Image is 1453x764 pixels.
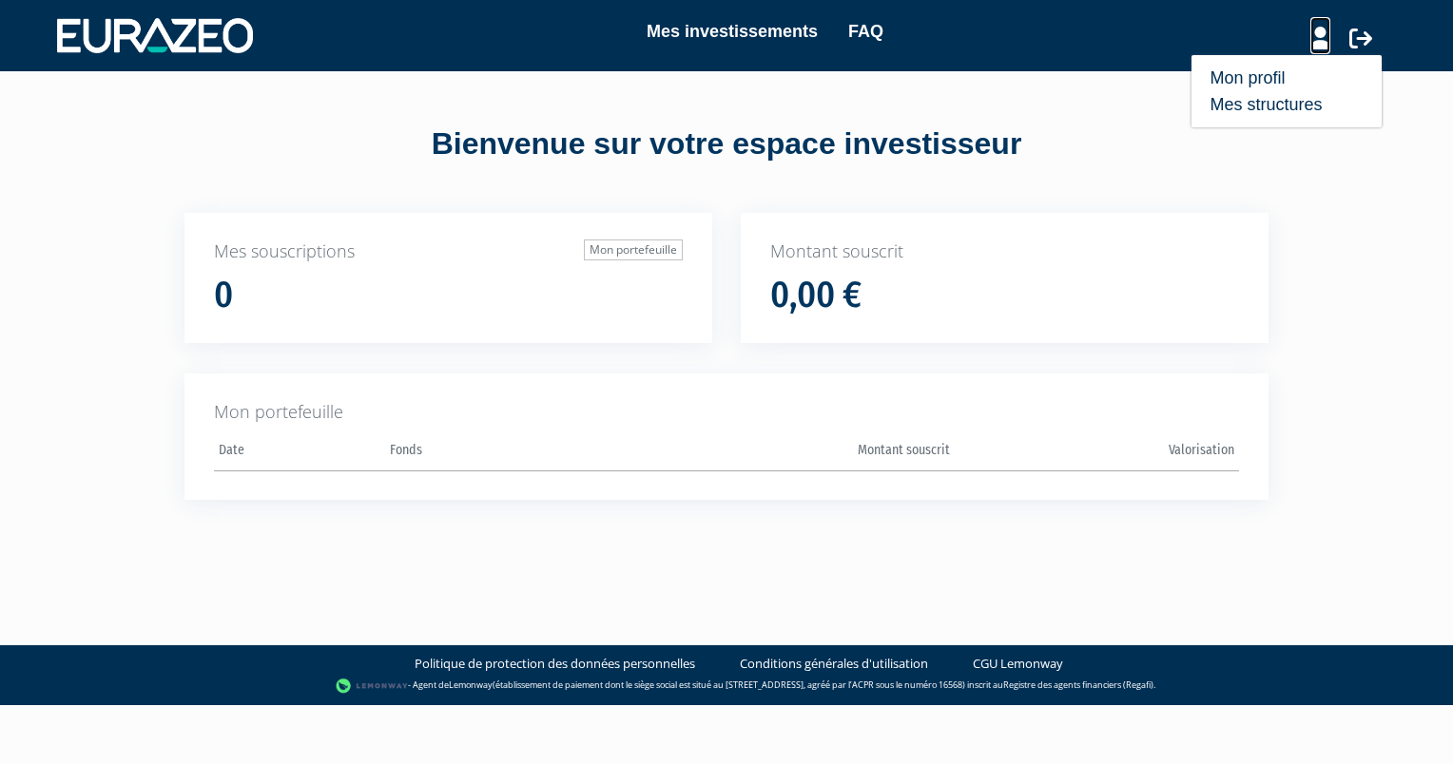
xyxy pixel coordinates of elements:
[1211,65,1363,91] a: Mon profil
[770,276,862,315] h1: 0,00 €
[449,679,493,692] a: Lemonway
[955,436,1239,471] th: Valorisation
[57,18,253,52] img: 1732889491-logotype_eurazeo_blanc_rvb.png
[973,655,1063,673] a: CGU Lemonway
[584,239,683,260] a: Mon portefeuille
[19,677,1434,696] div: - Agent de (établissement de paiement dont le siège social est situé au [STREET_ADDRESS], agréé p...
[385,436,669,471] th: Fonds
[336,677,409,696] img: logo-lemonway.png
[1211,91,1363,118] a: Mes structures
[740,655,928,673] a: Conditions générales d'utilisation
[1003,679,1153,692] a: Registre des agents financiers (Regafi)
[669,436,954,471] th: Montant souscrit
[214,276,233,315] h1: 0
[770,239,1239,264] p: Montant souscrit
[415,655,695,673] a: Politique de protection des données personnelles
[214,400,1239,425] p: Mon portefeuille
[142,123,1311,166] div: Bienvenue sur votre espace investisseur
[848,18,883,45] a: FAQ
[214,239,683,264] p: Mes souscriptions
[647,18,818,45] a: Mes investissements
[214,436,385,471] th: Date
